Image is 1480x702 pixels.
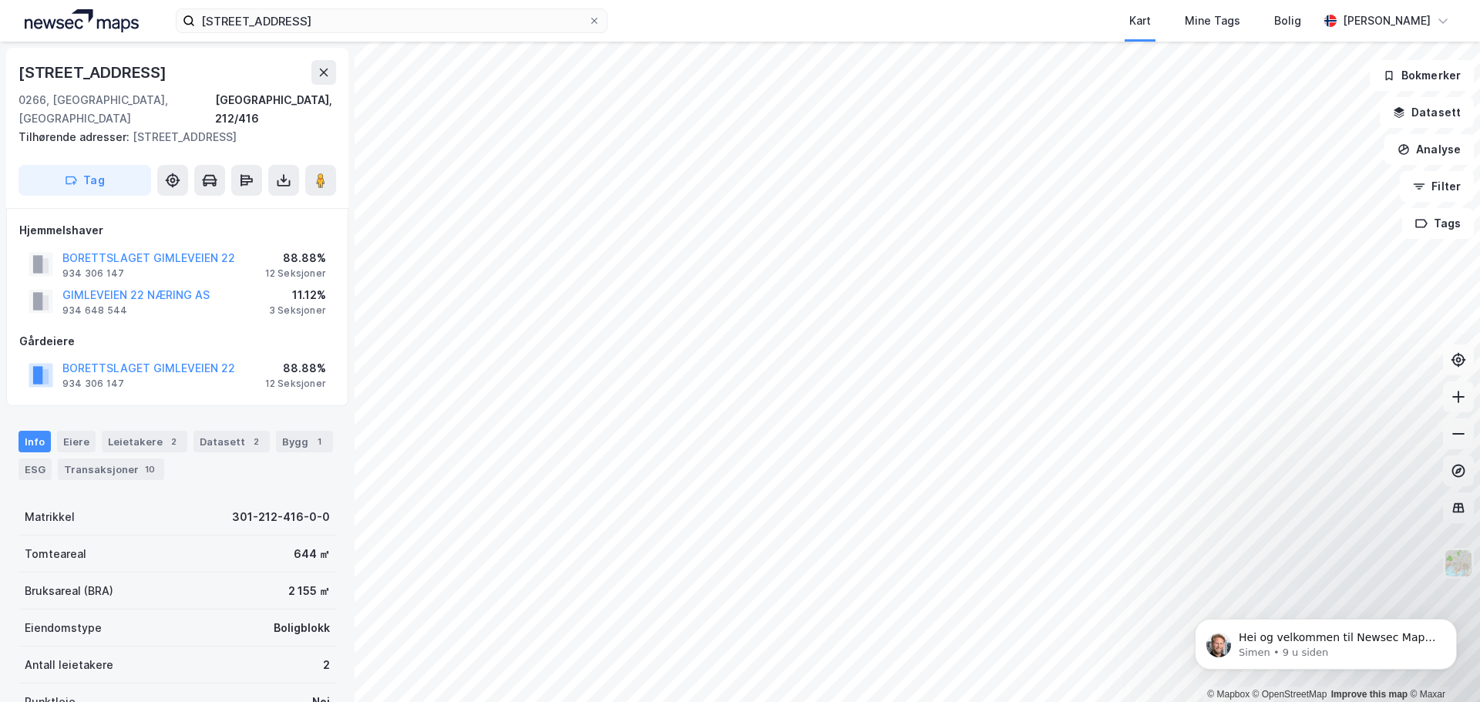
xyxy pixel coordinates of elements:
div: Eiere [57,431,96,452]
div: Tomteareal [25,545,86,563]
button: Tag [18,165,151,196]
div: Antall leietakere [25,656,113,674]
div: 10 [142,462,158,477]
div: 934 306 147 [62,378,124,390]
div: Bolig [1274,12,1301,30]
div: 2 155 ㎡ [288,582,330,600]
div: Leietakere [102,431,187,452]
div: 2 [248,434,264,449]
div: [PERSON_NAME] [1343,12,1431,30]
div: 934 648 544 [62,304,127,317]
div: [STREET_ADDRESS] [18,128,324,146]
div: 88.88% [265,249,326,267]
div: 11.12% [269,286,326,304]
img: logo.a4113a55bc3d86da70a041830d287a7e.svg [25,9,139,32]
div: 301-212-416-0-0 [232,508,330,526]
a: Mapbox [1207,689,1250,700]
button: Filter [1400,171,1474,202]
div: 12 Seksjoner [265,267,326,280]
div: 644 ㎡ [294,545,330,563]
div: 0266, [GEOGRAPHIC_DATA], [GEOGRAPHIC_DATA] [18,91,215,128]
div: 3 Seksjoner [269,304,326,317]
div: Info [18,431,51,452]
div: Transaksjoner [58,458,164,480]
div: 2 [323,656,330,674]
div: Datasett [193,431,270,452]
div: 1 [311,434,327,449]
div: Eiendomstype [25,619,102,637]
div: Matrikkel [25,508,75,526]
div: [GEOGRAPHIC_DATA], 212/416 [215,91,336,128]
div: Bruksareal (BRA) [25,582,113,600]
div: Kart [1129,12,1151,30]
div: Hjemmelshaver [19,221,335,240]
div: Gårdeiere [19,332,335,351]
button: Analyse [1384,134,1474,165]
span: Tilhørende adresser: [18,130,133,143]
a: Improve this map [1331,689,1408,700]
button: Bokmerker [1370,60,1474,91]
iframe: Intercom notifications melding [1172,586,1480,694]
div: 2 [166,434,181,449]
div: 934 306 147 [62,267,124,280]
div: ESG [18,458,52,480]
a: OpenStreetMap [1253,689,1327,700]
div: 12 Seksjoner [265,378,326,390]
button: Tags [1402,208,1474,239]
img: Z [1444,549,1473,578]
div: [STREET_ADDRESS] [18,60,170,85]
div: 88.88% [265,359,326,378]
button: Datasett [1380,97,1474,128]
div: Bygg [276,431,333,452]
div: Boligblokk [274,619,330,637]
input: Søk på adresse, matrikkel, gårdeiere, leietakere eller personer [195,9,588,32]
div: Mine Tags [1185,12,1240,30]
